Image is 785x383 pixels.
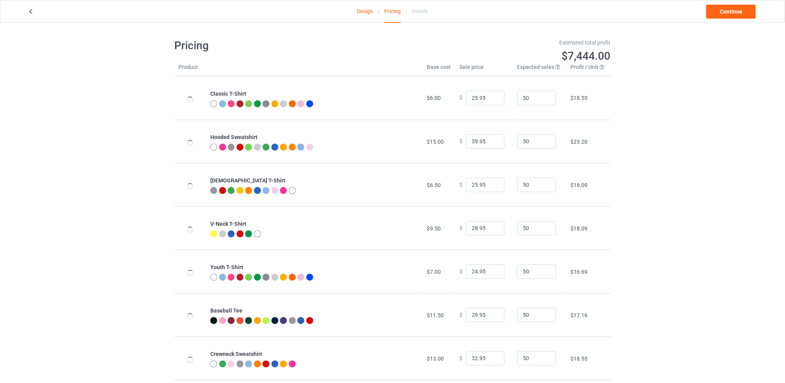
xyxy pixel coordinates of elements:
[174,63,206,76] th: Product
[513,63,567,76] th: Expected sales
[706,5,756,19] a: Continue
[459,312,462,318] span: $
[571,312,588,318] span: $17.16
[210,307,242,314] b: Baseball Tee
[210,177,285,184] b: [DEMOGRAPHIC_DATA] T-Shirt
[423,63,455,76] th: Base cost
[571,95,588,101] span: $18.55
[412,0,428,22] div: Details
[427,95,441,101] span: $6.00
[174,39,387,53] h1: Pricing
[459,355,462,361] span: $
[571,139,588,145] span: $23.20
[210,221,246,227] b: V-Neck T-Shirt
[263,100,270,107] img: heather_texture.png
[210,264,243,270] b: Youth T-Shirt
[459,138,462,144] span: $
[398,39,611,46] div: Estimated total profit
[427,312,444,318] span: $11.50
[459,182,462,188] span: $
[567,63,611,76] th: Profit / Unit
[427,225,441,232] span: $9.50
[459,268,462,275] span: $
[384,0,401,23] div: Pricing
[571,356,588,362] span: $18.55
[571,269,588,275] span: $16.69
[289,317,296,324] img: heather_texture.png
[210,134,258,140] b: Hooded Sweatshirt
[455,63,513,76] th: Sale price
[210,351,262,357] b: Crewneck Sweatshirt
[459,225,462,231] span: $
[562,50,611,62] span: $7,444.00
[357,0,373,22] a: Design
[427,356,444,362] span: $13.00
[263,274,270,281] img: heather_texture.png
[571,225,588,232] span: $18.09
[571,182,588,188] span: $18.09
[427,182,441,188] span: $6.50
[427,269,441,275] span: $7.00
[210,91,246,97] b: Classic T-Shirt
[427,139,444,145] span: $15.00
[459,95,462,101] span: $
